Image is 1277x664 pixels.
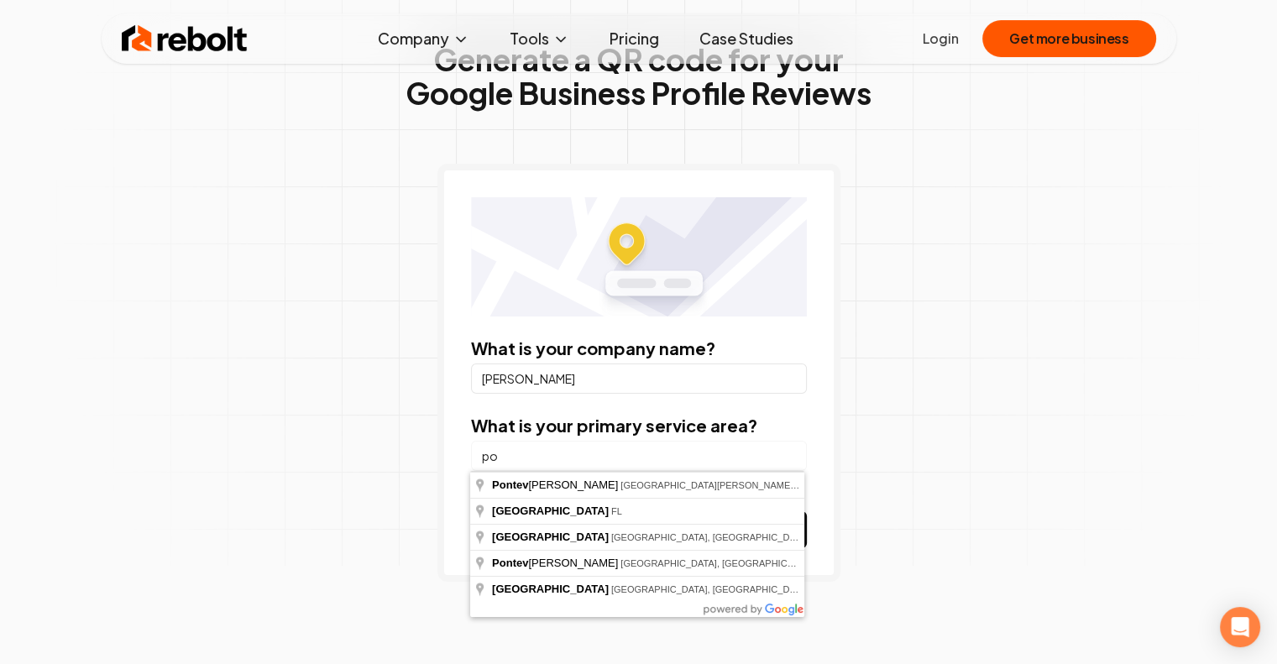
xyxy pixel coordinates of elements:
button: Company [364,22,483,55]
span: Pontev [492,478,528,491]
span: [GEOGRAPHIC_DATA][PERSON_NAME], [GEOGRAPHIC_DATA] [620,480,894,490]
span: Pontev [492,557,528,569]
span: [PERSON_NAME] [492,478,620,491]
h1: Generate a QR code for your Google Business Profile Reviews [406,43,871,110]
a: Login [923,29,959,49]
button: Tools [496,22,583,55]
span: FL [611,506,622,516]
input: City or county or neighborhood [471,441,807,471]
span: [GEOGRAPHIC_DATA], [GEOGRAPHIC_DATA] [611,584,809,594]
span: [GEOGRAPHIC_DATA], [GEOGRAPHIC_DATA] [611,532,809,542]
a: Case Studies [686,22,807,55]
label: What is your company name? [471,337,715,358]
input: Company Name [471,363,807,394]
span: [PERSON_NAME] [492,557,620,569]
span: [GEOGRAPHIC_DATA] [492,505,609,517]
div: Open Intercom Messenger [1220,607,1260,647]
span: [GEOGRAPHIC_DATA] [492,531,609,543]
button: Get more business [982,20,1155,57]
img: Location map [471,197,807,316]
span: [GEOGRAPHIC_DATA] [492,583,609,595]
img: Rebolt Logo [122,22,248,55]
a: Pricing [596,22,673,55]
span: [GEOGRAPHIC_DATA], [GEOGRAPHIC_DATA] [620,558,818,568]
label: What is your primary service area? [471,415,757,436]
